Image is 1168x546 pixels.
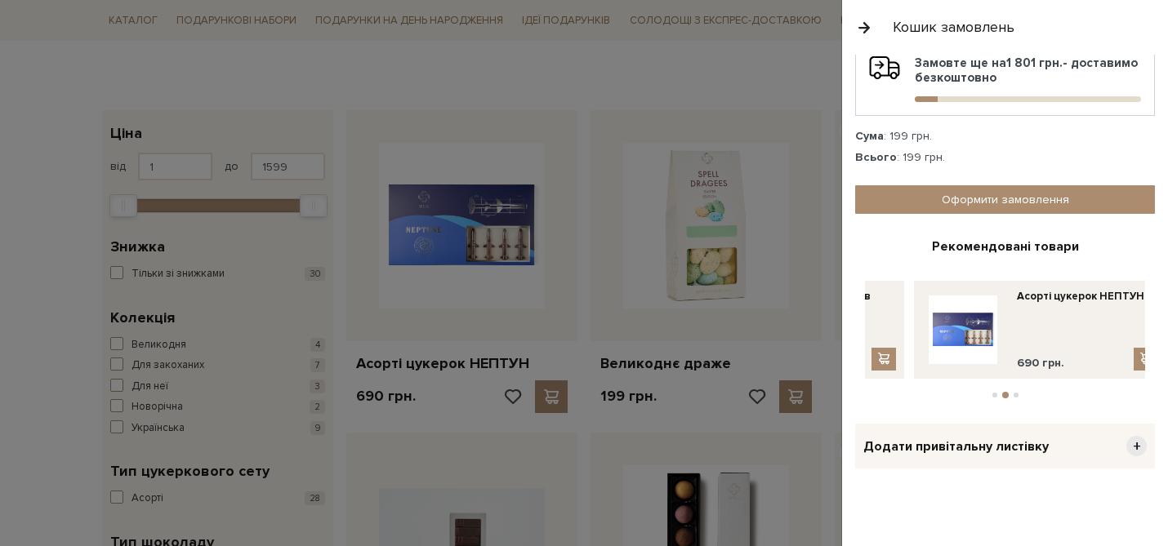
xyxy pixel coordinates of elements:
[1017,289,1158,304] a: Асорті цукерок НЕПТУН
[869,55,1141,102] div: Замовте ще на - доставимо безкоштовно
[1002,392,1009,398] button: 2 of 3
[992,393,997,397] button: 1 of 3
[1126,436,1147,456] span: +
[1017,356,1064,371] span: 690 грн.
[855,150,897,164] strong: Всього
[855,150,1155,165] div: : 199 грн.
[1014,393,1019,397] button: 3 of 3
[893,18,1014,37] div: Кошик замовлень
[863,438,1049,455] span: Додати привітальну листівку
[1006,55,1063,70] b: 1 801 грн.
[865,238,1145,255] div: Рекомендовані товари
[929,295,997,364] img: Асорті цукерок НЕПТУН
[855,129,1155,144] div: : 199 грн.
[855,129,884,143] strong: Сума
[855,185,1155,214] a: Оформити замовлення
